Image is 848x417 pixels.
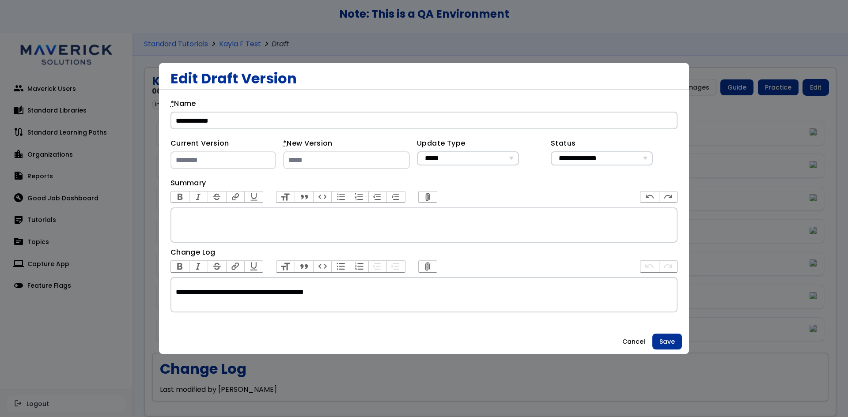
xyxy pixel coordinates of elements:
button: Strikethrough [208,261,226,272]
label: Change Log [170,247,216,260]
button: Underline [244,261,263,272]
button: Decrease Level [368,192,387,203]
button: Undo [640,261,659,272]
button: Heading [276,192,295,203]
button: Link [226,261,245,272]
button: Strikethrough [208,192,226,203]
button: Quote [295,192,313,203]
button: Bullets [331,261,350,272]
label: Current Version [170,138,229,151]
label: New Version [283,138,333,151]
button: Bold [171,261,189,272]
button: Attach Files [419,261,437,272]
abbr: required [283,138,287,148]
button: Bold [171,192,189,203]
button: Decrease Level [368,261,387,272]
button: Code [313,261,332,272]
button: Underline [244,192,263,203]
label: Status [551,138,575,151]
abbr: required [170,98,174,109]
trix-editor: Summary [170,207,678,243]
button: Numbers [350,192,368,203]
button: Increase Level [386,261,405,272]
trix-editor: Change Log [170,277,678,312]
label: Name [170,98,196,112]
label: Update Type [417,138,465,151]
button: Cancel [615,334,652,349]
button: Quote [295,261,313,272]
button: Code [313,192,332,203]
button: Numbers [350,261,368,272]
button: Redo [659,261,678,272]
button: Increase Level [386,192,405,203]
button: Heading [276,261,295,272]
button: Italic [189,192,208,203]
h2: Edit Draft Version [170,70,659,86]
button: Bullets [331,192,350,203]
label: Summary [170,178,206,191]
button: Link [226,192,245,203]
button: Undo [640,192,659,203]
button: Save [652,334,682,349]
button: Attach Files [419,192,437,203]
button: Italic [189,261,208,272]
button: Redo [659,192,678,203]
